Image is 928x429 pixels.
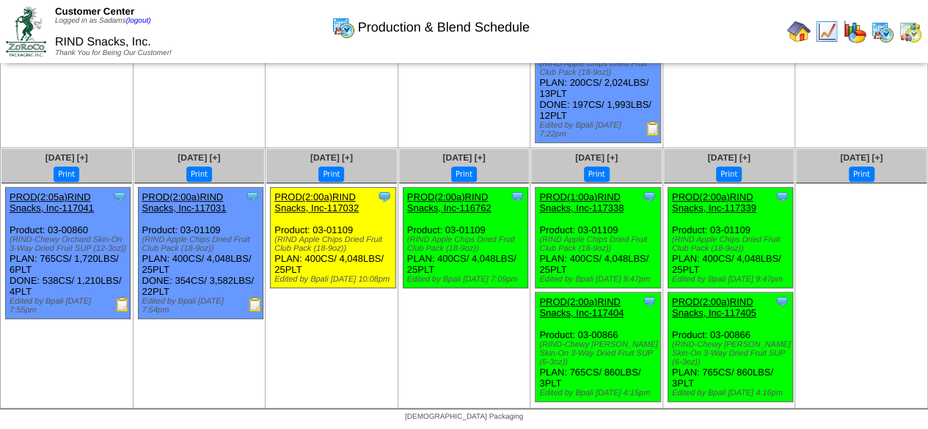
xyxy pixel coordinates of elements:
div: Product: 03-01109 PLAN: 400CS / 4,048LBS / 25PLT [271,188,395,288]
a: [DATE] [+] [442,153,485,163]
button: Print [186,166,212,182]
img: calendarprod.gif [871,20,894,43]
div: (RIND Apple Chips Dried Fruit Club Pack (18-9oz)) [407,235,527,253]
div: Product: 03-01109 PLAN: 200CS / 2,024LBS / 13PLT DONE: 197CS / 1,993LBS / 12PLT [536,12,660,143]
div: (RIND-Chewy Orchard Skin-On 3-Way Dried Fruit SUP (12-3oz)) [10,235,130,253]
div: Edited by Bpali [DATE] 4:15pm [539,389,660,397]
span: [DEMOGRAPHIC_DATA] Packaging [405,413,523,421]
a: [DATE] [+] [45,153,88,163]
a: [DATE] [+] [310,153,353,163]
div: Edited by Bpali [DATE] 10:08pm [274,275,395,284]
img: Tooltip [245,189,260,204]
img: calendarprod.gif [332,15,355,39]
a: [DATE] [+] [178,153,220,163]
a: PROD(2:00a)RIND Snacks, Inc-116762 [407,191,492,213]
button: Print [318,166,344,182]
img: Production Report [646,121,660,136]
span: Production & Blend Schedule [358,20,530,35]
a: [DATE] [+] [708,153,750,163]
div: Edited by Bpali [DATE] 4:16pm [672,389,792,397]
a: PROD(2:00a)RIND Snacks, Inc-117405 [672,296,756,318]
img: home.gif [787,20,811,43]
img: Production Report [115,297,130,312]
a: PROD(2:00a)RIND Snacks, Inc-117339 [672,191,756,213]
span: Logged in as Sadams [55,17,151,25]
a: [DATE] [+] [840,153,883,163]
div: (RIND Apple Chips Dried Fruit Club Pack (18-9oz)) [672,235,792,253]
img: graph.gif [843,20,866,43]
div: Product: 03-00860 PLAN: 765CS / 1,720LBS / 6PLT DONE: 538CS / 1,210LBS / 4PLT [6,188,131,319]
span: RIND Snacks, Inc. [55,36,151,48]
div: Edited by Bpali [DATE] 7:54pm [142,297,263,315]
div: Product: 03-01109 PLAN: 400CS / 4,048LBS / 25PLT [536,188,660,288]
a: PROD(2:00a)RIND Snacks, Inc-117404 [539,296,624,318]
div: Edited by Bpali [DATE] 7:55pm [10,297,130,315]
div: Product: 03-01109 PLAN: 400CS / 4,048LBS / 25PLT [403,188,527,288]
img: Tooltip [112,189,127,204]
a: (logout) [126,17,151,25]
img: calendarinout.gif [899,20,922,43]
img: line_graph.gif [815,20,839,43]
div: Product: 03-00866 PLAN: 765CS / 860LBS / 3PLT [536,293,660,402]
img: Tooltip [642,294,657,309]
img: Tooltip [775,294,789,309]
a: PROD(2:00a)RIND Snacks, Inc-117031 [142,191,227,213]
div: Product: 03-00866 PLAN: 765CS / 860LBS / 3PLT [668,293,792,402]
div: Edited by Bpali [DATE] 7:22pm [539,121,660,139]
div: Edited by Bpali [DATE] 9:47pm [672,275,792,284]
div: Product: 03-01109 PLAN: 400CS / 4,048LBS / 25PLT [668,188,792,288]
div: (RIND Apple Chips Dried Fruit Club Pack (18-9oz)) [142,235,263,253]
div: (RIND-Chewy [PERSON_NAME] Skin-On 3-Way Dried Fruit SUP (6-3oz)) [539,340,660,367]
div: (RIND-Chewy [PERSON_NAME] Skin-On 3-Way Dried Fruit SUP (6-3oz)) [672,340,792,367]
a: PROD(2:05a)RIND Snacks, Inc-117041 [10,191,94,213]
button: Print [451,166,477,182]
button: Print [716,166,742,182]
span: Thank You for Being Our Customer! [55,49,172,57]
button: Print [584,166,610,182]
div: (RIND Apple Chips Dried Fruit Club Pack (18-9oz)) [274,235,395,253]
div: Product: 03-01109 PLAN: 400CS / 4,048LBS / 25PLT DONE: 354CS / 3,582LBS / 22PLT [138,188,263,319]
img: ZoRoCo_Logo(Green%26Foil)%20jpg.webp [6,7,46,56]
img: Tooltip [510,189,525,204]
div: Edited by Bpali [DATE] 7:09pm [407,275,527,284]
button: Print [849,166,874,182]
div: Edited by Bpali [DATE] 9:47pm [539,275,660,284]
img: Tooltip [775,189,789,204]
a: [DATE] [+] [575,153,618,163]
img: Tooltip [377,189,392,204]
a: PROD(1:00a)RIND Snacks, Inc-117338 [539,191,624,213]
div: (RIND Apple Chips Dried Fruit Club Pack (18-9oz)) [539,235,660,253]
img: Production Report [248,297,263,312]
a: PROD(2:00a)RIND Snacks, Inc-117032 [274,191,359,213]
span: Customer Center [55,6,134,17]
img: Tooltip [642,189,657,204]
button: Print [54,166,79,182]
